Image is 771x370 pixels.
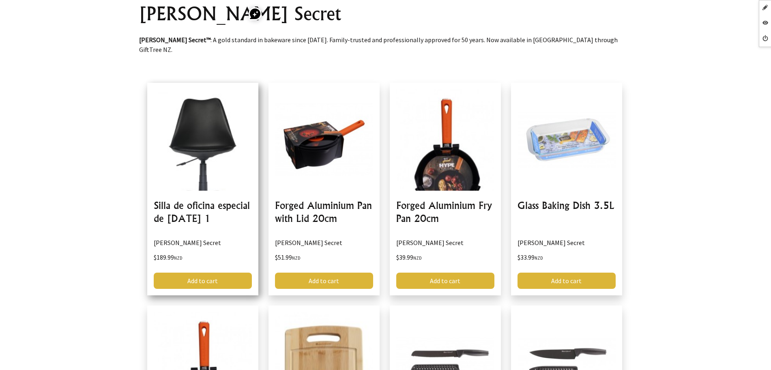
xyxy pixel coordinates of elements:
p: : A gold standard in bakeware since [DATE]. Family-trusted and professionally approved for 50 yea... [139,35,632,54]
a: Add to cart [154,273,252,289]
a: Add to cart [396,273,494,289]
h1: [PERSON_NAME] Secret [139,4,632,24]
a: Add to cart [275,273,373,289]
strong: [PERSON_NAME] Secret™ [139,36,210,44]
a: Add to cart [518,273,616,289]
